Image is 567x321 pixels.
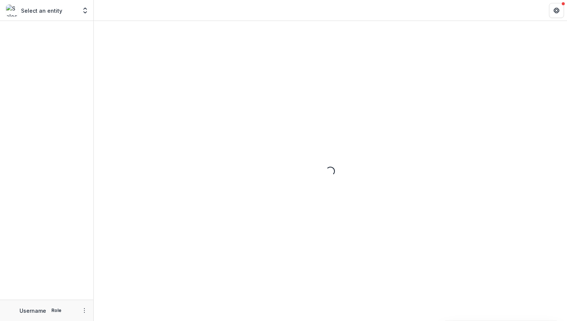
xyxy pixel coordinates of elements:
[49,307,64,314] p: Role
[19,307,46,315] p: Username
[21,7,62,15] p: Select an entity
[6,4,18,16] img: Select an entity
[80,3,90,18] button: Open entity switcher
[80,306,89,315] button: More
[549,3,564,18] button: Get Help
